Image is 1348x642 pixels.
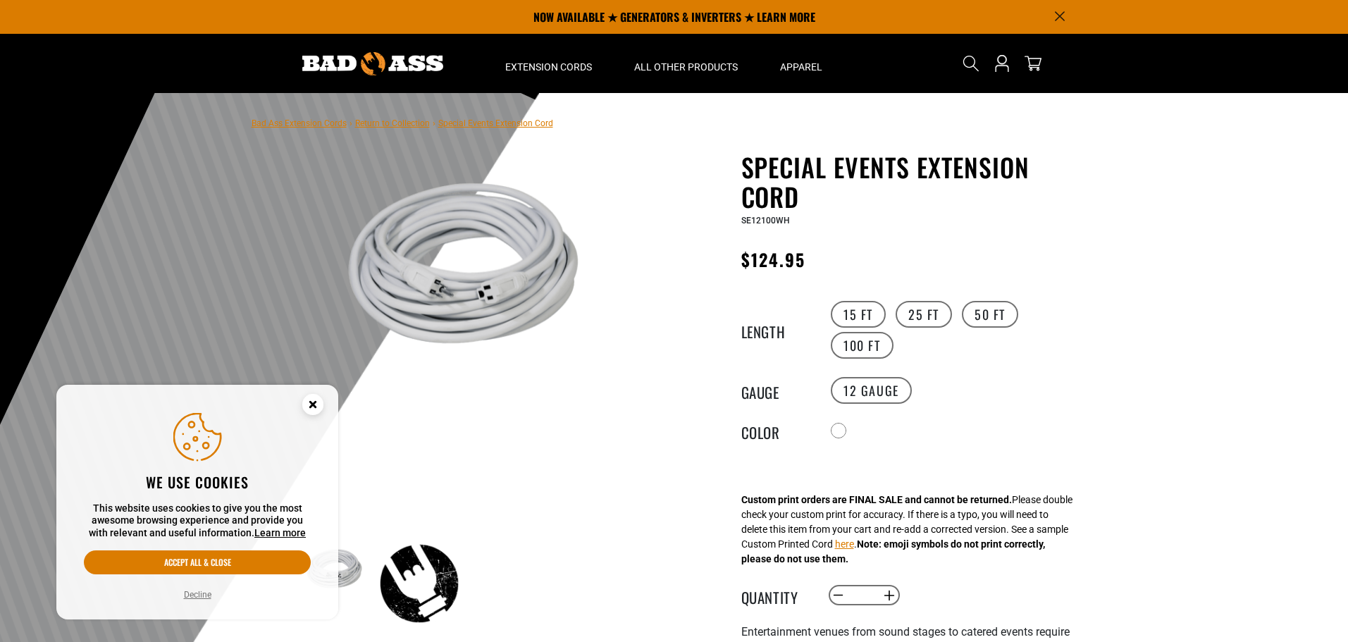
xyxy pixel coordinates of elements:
strong: Custom print orders are FINAL SALE and cannot be returned. [741,494,1012,505]
span: Apparel [780,61,822,73]
span: Extension Cords [505,61,592,73]
label: 100 FT [831,332,893,359]
span: Special Events Extension Cord [438,118,553,128]
label: Quantity [741,586,812,605]
span: SE12100WH [741,216,790,226]
button: here [835,537,854,552]
img: white [293,155,633,400]
label: 25 FT [896,301,952,328]
summary: Search [960,52,982,75]
button: Decline [180,588,216,602]
button: Accept all & close [84,550,311,574]
span: › [350,118,352,128]
a: Return to Collection [355,118,430,128]
h1: Special Events Extension Cord [741,152,1087,211]
img: black [378,543,460,624]
a: Learn more [254,527,306,538]
summary: Apparel [759,34,843,93]
summary: All Other Products [613,34,759,93]
legend: Color [741,421,812,440]
a: Bad Ass Extension Cords [252,118,347,128]
p: This website uses cookies to give you the most awesome browsing experience and provide you with r... [84,502,311,540]
span: All Other Products [634,61,738,73]
summary: Extension Cords [484,34,613,93]
div: Please double check your custom print for accuracy. If there is a typo, you will need to delete t... [741,493,1072,567]
strong: Note: emoji symbols do not print correctly, please do not use them. [741,538,1045,564]
legend: Gauge [741,381,812,400]
img: Bad Ass Extension Cords [302,52,443,75]
label: 12 Gauge [831,377,912,404]
legend: Length [741,321,812,339]
nav: breadcrumbs [252,114,553,131]
span: $124.95 [741,247,806,272]
label: 15 FT [831,301,886,328]
h2: We use cookies [84,473,311,491]
label: 50 FT [962,301,1018,328]
aside: Cookie Consent [56,385,338,620]
span: › [433,118,435,128]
